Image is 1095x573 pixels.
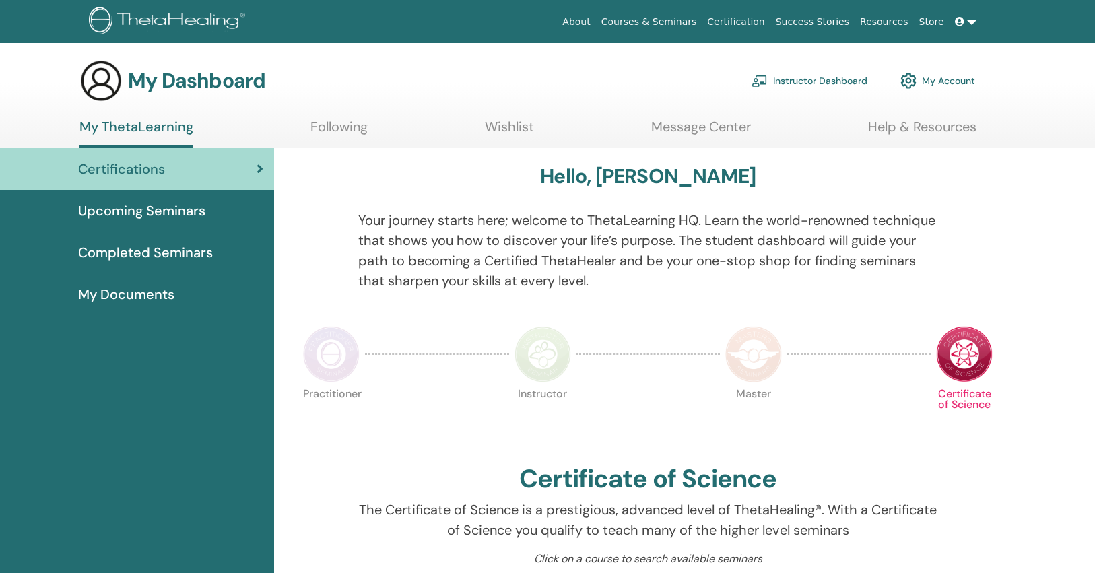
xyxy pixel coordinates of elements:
p: Instructor [515,389,571,445]
a: Following [310,119,368,145]
a: Certification [702,9,770,34]
span: Certifications [78,159,165,179]
h2: Certificate of Science [519,464,776,495]
img: Certificate of Science [936,326,993,382]
img: cog.svg [900,69,917,92]
a: Help & Resources [868,119,976,145]
a: My Account [900,66,975,96]
a: Store [914,9,950,34]
p: Practitioner [303,389,360,445]
a: Resources [855,9,914,34]
a: Instructor Dashboard [752,66,867,96]
img: Master [725,326,782,382]
span: Completed Seminars [78,242,213,263]
p: Click on a course to search available seminars [358,551,938,567]
img: Instructor [515,326,571,382]
img: Practitioner [303,326,360,382]
p: Certificate of Science [936,389,993,445]
p: Your journey starts here; welcome to ThetaLearning HQ. Learn the world-renowned technique that sh... [358,210,938,291]
span: My Documents [78,284,174,304]
a: Success Stories [770,9,855,34]
a: Courses & Seminars [596,9,702,34]
h3: Hello, [PERSON_NAME] [540,164,756,189]
a: Message Center [651,119,751,145]
h3: My Dashboard [128,69,265,93]
img: logo.png [89,7,250,37]
span: Upcoming Seminars [78,201,205,221]
a: About [557,9,595,34]
img: chalkboard-teacher.svg [752,75,768,87]
p: The Certificate of Science is a prestigious, advanced level of ThetaHealing®. With a Certificate ... [358,500,938,540]
a: Wishlist [485,119,534,145]
p: Master [725,389,782,445]
a: My ThetaLearning [79,119,193,148]
img: generic-user-icon.jpg [79,59,123,102]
